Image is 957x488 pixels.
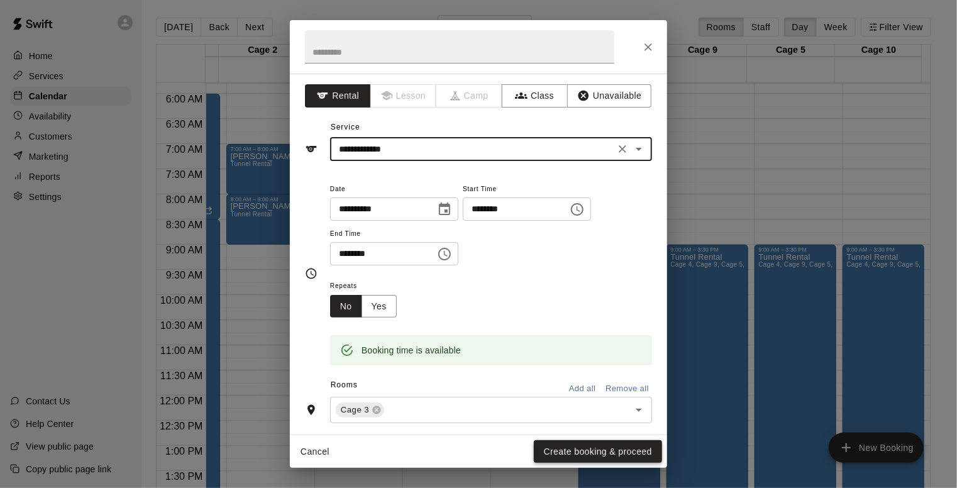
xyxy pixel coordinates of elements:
span: Date [330,181,458,198]
button: No [330,295,362,318]
div: outlined button group [330,295,397,318]
span: Cage 3 [336,404,374,416]
span: Service [331,123,360,131]
span: Lessons must be created in the Services page first [371,84,437,108]
button: Open [630,140,648,158]
button: Choose time, selected time is 11:00 AM [432,241,457,267]
svg: Rooms [305,404,318,416]
button: Create booking & proceed [534,440,662,463]
button: Unavailable [567,84,651,108]
span: Camps can only be created in the Services page [436,84,502,108]
button: Choose time, selected time is 7:00 AM [565,197,590,222]
button: Remove all [602,379,652,399]
span: End Time [330,226,458,243]
svg: Timing [305,267,318,280]
button: Class [502,84,568,108]
div: Booking time is available [362,339,461,362]
button: Close [637,36,660,58]
div: Cage 3 [336,402,384,418]
button: Rental [305,84,371,108]
span: Start Time [463,181,591,198]
button: Clear [614,140,631,158]
button: Yes [362,295,397,318]
svg: Service [305,143,318,155]
span: Notes [331,433,652,453]
button: Add all [562,379,602,399]
span: Repeats [330,278,407,295]
button: Open [630,401,648,419]
span: Rooms [331,380,358,389]
button: Choose date, selected date is Sep 13, 2025 [432,197,457,222]
button: Cancel [295,440,335,463]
